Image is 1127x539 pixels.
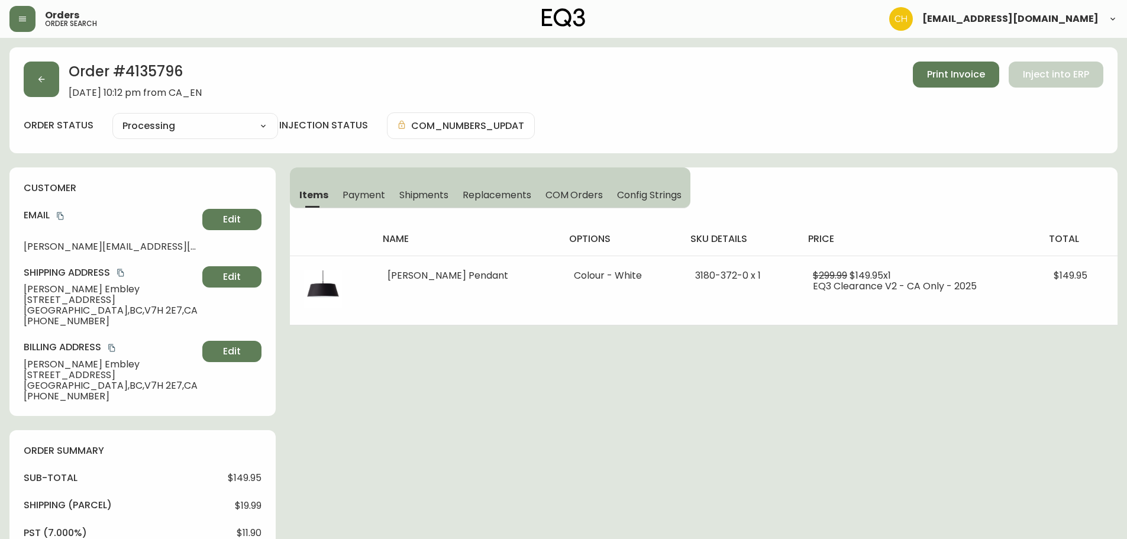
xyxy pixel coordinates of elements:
[54,210,66,222] button: copy
[542,8,586,27] img: logo
[913,62,999,88] button: Print Invoice
[24,380,198,391] span: [GEOGRAPHIC_DATA] , BC , V7H 2E7 , CA
[1049,233,1108,246] h4: total
[69,88,202,98] span: [DATE] 10:12 pm from CA_EN
[399,189,449,201] span: Shipments
[574,270,666,281] li: Colour - White
[69,62,202,88] h2: Order # 4135796
[304,270,342,308] img: 265ca806-a222-4bbd-9bf1-48540c5b39d9.jpg
[223,270,241,283] span: Edit
[223,345,241,358] span: Edit
[922,14,1099,24] span: [EMAIL_ADDRESS][DOMAIN_NAME]
[850,269,891,282] span: $149.95 x 1
[228,473,261,483] span: $149.95
[279,119,368,132] h4: injection status
[223,213,241,226] span: Edit
[387,269,508,282] span: [PERSON_NAME] Pendant
[24,182,261,195] h4: customer
[813,269,847,282] span: $299.99
[343,189,385,201] span: Payment
[45,20,97,27] h5: order search
[24,266,198,279] h4: Shipping Address
[463,189,531,201] span: Replacements
[24,391,198,402] span: [PHONE_NUMBER]
[202,209,261,230] button: Edit
[24,295,198,305] span: [STREET_ADDRESS]
[813,279,977,293] span: EQ3 Clearance V2 - CA Only - 2025
[24,209,198,222] h4: Email
[106,342,118,354] button: copy
[24,284,198,295] span: [PERSON_NAME] Embley
[24,119,93,132] label: order status
[383,233,551,246] h4: name
[24,341,198,354] h4: Billing Address
[45,11,79,20] span: Orders
[202,266,261,288] button: Edit
[237,528,261,538] span: $11.90
[202,341,261,362] button: Edit
[24,316,198,327] span: [PHONE_NUMBER]
[927,68,985,81] span: Print Invoice
[299,189,328,201] span: Items
[115,267,127,279] button: copy
[690,233,789,246] h4: sku details
[808,233,1030,246] h4: price
[695,269,761,282] span: 3180-372-0 x 1
[24,370,198,380] span: [STREET_ADDRESS]
[889,7,913,31] img: 6288462cea190ebb98a2c2f3c744dd7e
[24,305,198,316] span: [GEOGRAPHIC_DATA] , BC , V7H 2E7 , CA
[545,189,603,201] span: COM Orders
[24,241,198,252] span: [PERSON_NAME][EMAIL_ADDRESS][DOMAIN_NAME]
[235,501,261,511] span: $19.99
[1054,269,1087,282] span: $149.95
[569,233,671,246] h4: options
[24,444,261,457] h4: order summary
[617,189,681,201] span: Config Strings
[24,472,77,485] h4: sub-total
[24,359,198,370] span: [PERSON_NAME] Embley
[24,499,112,512] h4: Shipping ( Parcel )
